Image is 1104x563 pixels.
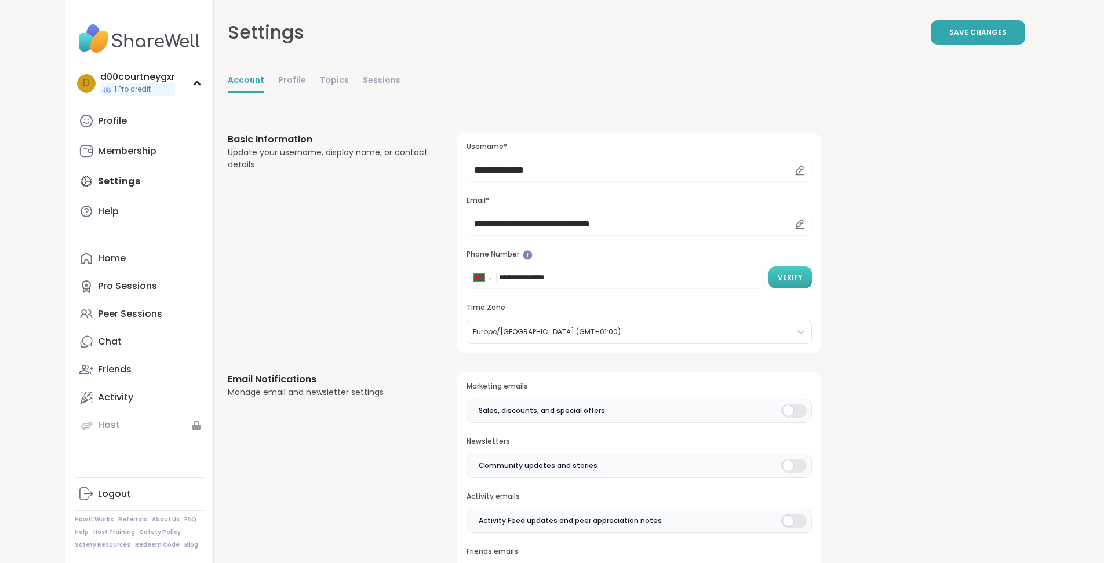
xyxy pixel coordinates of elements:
img: ShareWell Nav Logo [75,19,204,59]
a: Host Training [93,528,135,536]
a: Profile [278,70,306,93]
span: 1 Pro credit [114,85,151,94]
a: Redeem Code [135,541,180,549]
span: Community updates and stories [479,460,597,471]
span: Activity Feed updates and peer appreciation notes [479,516,662,526]
div: Logout [98,488,131,500]
span: d [83,76,90,91]
div: Manage email and newsletter settings [228,386,430,399]
div: Help [98,205,119,218]
a: Account [228,70,264,93]
a: Blog [184,541,198,549]
div: d00courtneygxr [100,71,175,83]
div: Profile [98,115,127,127]
a: FAQ [184,516,196,524]
div: Chat [98,335,122,348]
a: Peer Sessions [75,300,204,328]
div: Activity [98,391,133,404]
h3: Username* [467,142,811,152]
a: Help [75,198,204,225]
a: Sessions [363,70,400,93]
span: Save Changes [949,27,1007,38]
button: Save Changes [931,20,1025,45]
iframe: Spotlight [523,250,533,260]
a: Help [75,528,89,536]
div: Peer Sessions [98,308,162,320]
a: About Us [152,516,180,524]
a: Topics [320,70,349,93]
h3: Newsletters [467,437,811,447]
a: Home [75,244,204,272]
div: Friends [98,363,132,376]
a: Referrals [118,516,147,524]
a: Membership [75,137,204,165]
div: Host [98,419,120,432]
div: Membership [98,145,156,158]
a: Safety Policy [140,528,181,536]
a: Pro Sessions [75,272,204,300]
a: Chat [75,328,204,356]
div: Update your username, display name, or contact details [228,147,430,171]
h3: Friends emails [467,547,811,557]
h3: Marketing emails [467,382,811,392]
div: Settings [228,19,304,46]
div: Home [98,252,126,265]
h3: Email* [467,196,811,206]
h3: Time Zone [467,303,811,313]
span: Verify [778,272,803,283]
span: Sales, discounts, and special offers [479,405,605,416]
button: Verify [768,266,812,288]
h3: Basic Information [228,133,430,147]
a: Safety Resources [75,541,130,549]
a: Profile [75,107,204,135]
a: Friends [75,356,204,383]
h3: Activity emails [467,492,811,502]
a: Host [75,411,204,439]
h3: Email Notifications [228,372,430,386]
a: Logout [75,480,204,508]
a: Activity [75,383,204,411]
a: How It Works [75,516,114,524]
div: Pro Sessions [98,280,157,293]
h3: Phone Number [467,250,811,259]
